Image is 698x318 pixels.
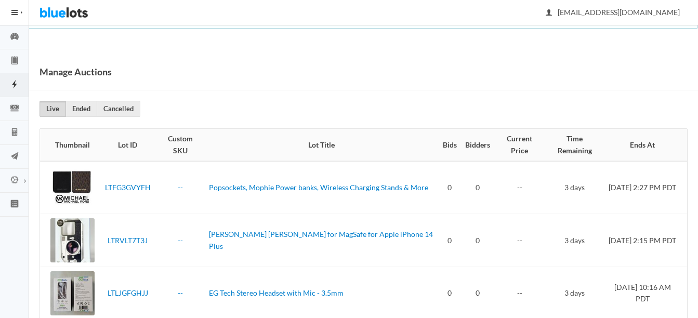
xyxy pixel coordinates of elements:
[178,236,183,245] a: --
[65,101,97,117] a: Ended
[99,129,156,161] th: Lot ID
[545,161,604,214] td: 3 days
[545,129,604,161] th: Time Remaining
[209,183,428,192] a: Popsockets, Mophie Power banks, Wireless Charging Stands & More
[544,8,554,18] ion-icon: person
[461,129,494,161] th: Bidders
[108,288,148,297] a: LTLJGFGHJJ
[461,161,494,214] td: 0
[439,129,461,161] th: Bids
[439,214,461,267] td: 0
[39,64,112,79] h1: Manage Auctions
[105,183,151,192] a: LTFG3GVYFH
[494,129,545,161] th: Current Price
[178,183,183,192] a: --
[545,214,604,267] td: 3 days
[205,129,439,161] th: Lot Title
[461,214,494,267] td: 0
[604,161,687,214] td: [DATE] 2:27 PM PDT
[546,8,680,17] span: [EMAIL_ADDRESS][DOMAIN_NAME]
[604,214,687,267] td: [DATE] 2:15 PM PDT
[494,161,545,214] td: --
[494,214,545,267] td: --
[209,288,344,297] a: EG Tech Stereo Headset with Mic - 3.5mm
[209,230,433,250] a: [PERSON_NAME] [PERSON_NAME] for MagSafe for Apple iPhone 14 Plus
[108,236,148,245] a: LTRVLT7T3J
[178,288,183,297] a: --
[604,129,687,161] th: Ends At
[439,161,461,214] td: 0
[40,129,99,161] th: Thumbnail
[156,129,205,161] th: Custom SKU
[39,101,66,117] a: Live
[97,101,140,117] a: Cancelled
